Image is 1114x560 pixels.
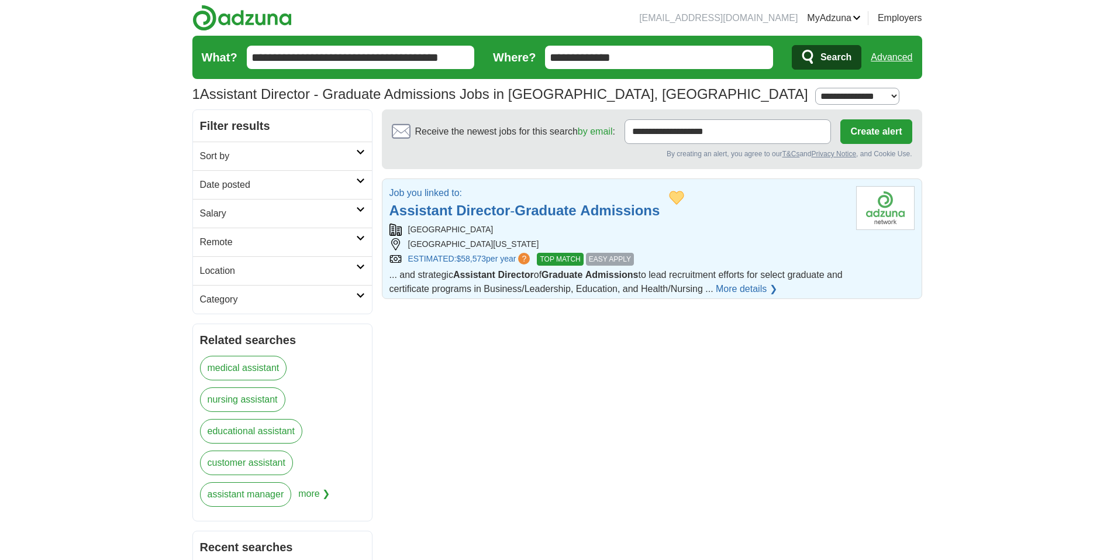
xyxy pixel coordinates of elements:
[408,253,533,266] a: ESTIMATED:$58,573per year?
[200,331,365,349] h2: Related searches
[389,202,453,218] strong: Assistant
[200,293,356,307] h2: Category
[493,49,536,66] label: Where?
[456,202,510,218] strong: Director
[515,202,576,218] strong: Graduate
[389,224,847,236] div: [GEOGRAPHIC_DATA]
[200,207,356,221] h2: Salary
[585,270,639,280] strong: Admissions
[200,178,356,192] h2: Date posted
[389,238,847,250] div: [GEOGRAPHIC_DATA][US_STATE]
[453,270,495,280] strong: Assistant
[716,282,777,296] a: More details ❯
[200,235,356,249] h2: Remote
[537,253,583,266] span: TOP MATCH
[200,356,287,380] a: medical assistant
[193,170,372,199] a: Date posted
[792,45,861,70] button: Search
[202,49,237,66] label: What?
[298,482,330,514] span: more ❯
[542,270,582,280] strong: Graduate
[200,264,356,278] h2: Location
[193,142,372,170] a: Sort by
[193,199,372,228] a: Salary
[415,125,615,139] span: Receive the newest jobs for this search :
[878,11,922,25] a: Employers
[193,110,372,142] h2: Filter results
[192,84,200,105] span: 1
[578,126,613,136] a: by email
[200,451,293,475] a: customer assistant
[669,191,684,205] button: Add to favorite jobs
[200,387,285,412] a: nursing assistant
[193,256,372,285] a: Location
[586,253,634,266] span: EASY APPLY
[840,119,912,144] button: Create alert
[192,86,808,102] h1: Assistant Director - Graduate Admissions Jobs in [GEOGRAPHIC_DATA], [GEOGRAPHIC_DATA]
[639,11,798,25] li: [EMAIL_ADDRESS][DOMAIN_NAME]
[518,253,530,264] span: ?
[498,270,533,280] strong: Director
[389,202,660,218] a: Assistant Director-Graduate Admissions
[200,419,302,444] a: educational assistant
[456,254,486,263] span: $58,573
[193,285,372,314] a: Category
[856,186,915,230] img: Company logo
[871,46,912,69] a: Advanced
[389,186,660,200] p: Job you linked to:
[192,5,292,31] img: Adzuna logo
[200,149,356,163] h2: Sort by
[580,202,660,218] strong: Admissions
[389,270,843,294] span: ... and strategic of to lead recruitment efforts for select graduate and certificate programs in ...
[200,538,365,556] h2: Recent searches
[811,150,856,158] a: Privacy Notice
[200,482,292,507] a: assistant manager
[820,46,851,69] span: Search
[193,228,372,256] a: Remote
[782,150,799,158] a: T&Cs
[392,149,912,159] div: By creating an alert, you agree to our and , and Cookie Use.
[807,11,861,25] a: MyAdzuna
